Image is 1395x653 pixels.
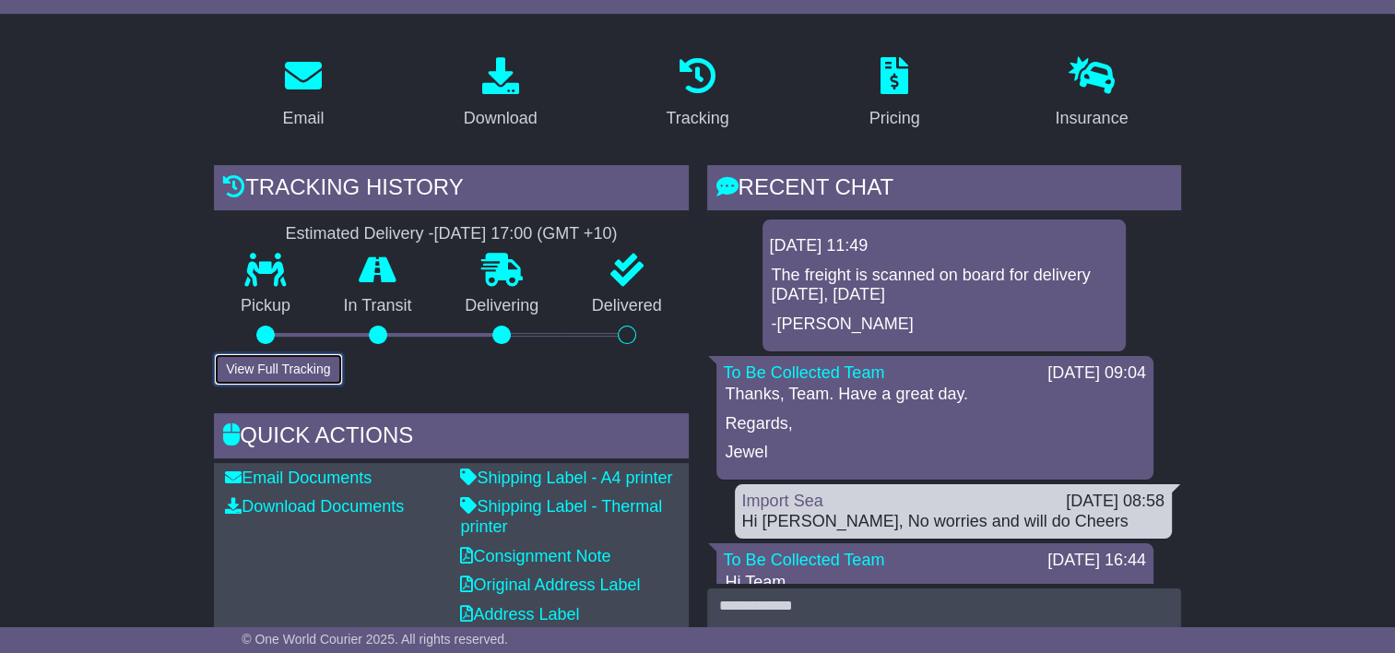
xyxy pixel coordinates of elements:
[460,469,672,487] a: Shipping Label - A4 printer
[242,632,508,647] span: © One World Courier 2025. All rights reserved.
[460,547,610,565] a: Consignment Note
[857,51,932,137] a: Pricing
[214,165,688,215] div: Tracking history
[565,296,689,316] p: Delivered
[742,492,823,510] a: Import Sea
[724,551,885,569] a: To Be Collected Team
[214,296,317,316] p: Pickup
[225,469,372,487] a: Email Documents
[460,497,662,536] a: Shipping Label - Thermal printer
[726,385,1144,405] p: Thanks, Team. Have a great day.
[225,497,404,516] a: Download Documents
[460,576,640,594] a: Original Address Label
[452,51,550,137] a: Download
[772,266,1117,305] p: The freight is scanned on board for delivery [DATE], [DATE]
[707,165,1181,215] div: RECENT CHAT
[283,106,325,131] div: Email
[433,224,617,244] div: [DATE] 17:00 (GMT +10)
[1055,106,1128,131] div: Insurance
[726,414,1144,434] p: Regards,
[460,605,579,623] a: Address Label
[214,224,688,244] div: Estimated Delivery -
[1047,551,1146,571] div: [DATE] 16:44
[726,573,1144,593] p: Hi Team,
[724,363,885,382] a: To Be Collected Team
[742,512,1164,532] div: Hi [PERSON_NAME], No worries and will do Cheers
[869,106,920,131] div: Pricing
[1066,492,1164,512] div: [DATE] 08:58
[772,315,1117,335] p: -[PERSON_NAME]
[271,51,337,137] a: Email
[214,413,688,463] div: Quick Actions
[438,296,565,316] p: Delivering
[654,51,740,137] a: Tracking
[1047,363,1146,384] div: [DATE] 09:04
[726,443,1144,463] p: Jewel
[464,106,538,131] div: Download
[666,106,728,131] div: Tracking
[317,296,439,316] p: In Transit
[770,236,1118,256] div: [DATE] 11:49
[214,353,342,386] button: View Full Tracking
[1043,51,1140,137] a: Insurance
